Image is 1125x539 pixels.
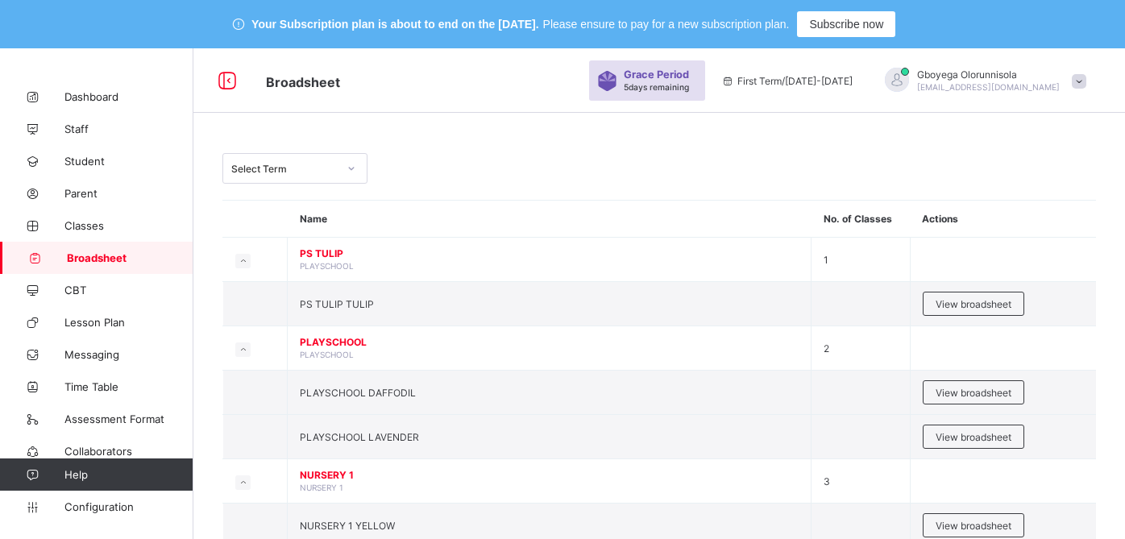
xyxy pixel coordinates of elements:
[910,201,1096,238] th: Actions
[300,387,416,399] span: PLAYSCHOOL DAFFODIL
[869,68,1094,94] div: GboyegaOlorunnisola
[300,431,419,443] span: PLAYSCHOOL LAVENDER
[917,82,1060,92] span: [EMAIL_ADDRESS][DOMAIN_NAME]
[64,500,193,513] span: Configuration
[936,520,1011,532] span: View broadsheet
[64,155,193,168] span: Student
[624,68,689,81] span: Grace Period
[300,298,374,310] span: PS TULIP TULIP
[300,336,799,348] span: PLAYSCHOOL
[64,122,193,135] span: Staff
[64,445,193,458] span: Collaborators
[64,219,193,232] span: Classes
[300,469,799,481] span: NURSERY 1
[923,292,1024,304] a: View broadsheet
[543,18,790,31] span: Please ensure to pay for a new subscription plan.
[936,431,1011,443] span: View broadsheet
[300,247,799,259] span: PS TULIP
[824,254,828,266] span: 1
[597,71,617,91] img: sticker-purple.71386a28dfed39d6af7621340158ba97.svg
[923,513,1024,525] a: View broadsheet
[812,201,911,238] th: No. of Classes
[917,68,1060,81] span: Gboyega Olorunnisola
[64,468,193,481] span: Help
[809,18,883,31] span: Subscribe now
[64,187,193,200] span: Parent
[923,425,1024,437] a: View broadsheet
[64,380,193,393] span: Time Table
[231,163,338,175] div: Select Term
[251,18,538,31] span: Your Subscription plan is about to end on the [DATE].
[923,380,1024,392] a: View broadsheet
[300,483,343,492] span: NURSERY 1
[300,261,354,271] span: PLAYSCHOOL
[64,413,193,425] span: Assessment Format
[936,298,1011,310] span: View broadsheet
[624,82,689,92] span: 5 days remaining
[266,74,340,90] span: Broadsheet
[824,475,830,487] span: 3
[936,387,1011,399] span: View broadsheet
[64,90,193,103] span: Dashboard
[300,520,395,532] span: NURSERY 1 YELLOW
[721,75,853,87] span: session/term information
[288,201,812,238] th: Name
[824,342,829,354] span: 2
[300,350,354,359] span: PLAYSCHOOL
[67,251,193,264] span: Broadsheet
[64,316,193,329] span: Lesson Plan
[64,348,193,361] span: Messaging
[64,284,193,296] span: CBT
